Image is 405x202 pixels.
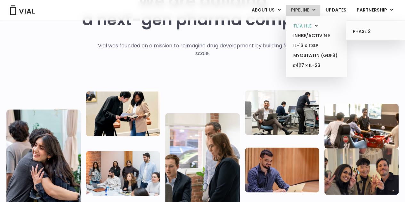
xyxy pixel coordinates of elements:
[286,5,320,16] a: PIPELINEMenu Toggle
[288,21,344,31] a: TL1A HLEMenu Toggle
[86,91,160,136] img: Two people looking at a paper talking.
[288,31,344,41] a: INHBE/ACTIVIN E
[10,5,35,15] img: Vial Logo
[352,5,398,16] a: PARTNERSHIPMenu Toggle
[288,61,344,71] a: α4β7 x IL-23
[91,42,314,57] p: Vial was founded on a mission to reimagine drug development by building for hyper scale.
[320,5,351,16] a: UPDATES
[247,5,286,16] a: ABOUT USMenu Toggle
[288,51,344,61] a: MYOSTATIN (GDF8)
[348,27,404,37] a: PHASE 2
[245,90,319,135] img: Three people working in an office
[86,151,160,196] img: Eight people standing and sitting in an office
[324,104,399,149] img: Group of people playing whirlyball
[245,148,319,192] img: Man working at a computer
[324,148,399,195] img: Group of 3 people smiling holding up the peace sign
[288,41,344,51] a: IL-13 x TSLP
